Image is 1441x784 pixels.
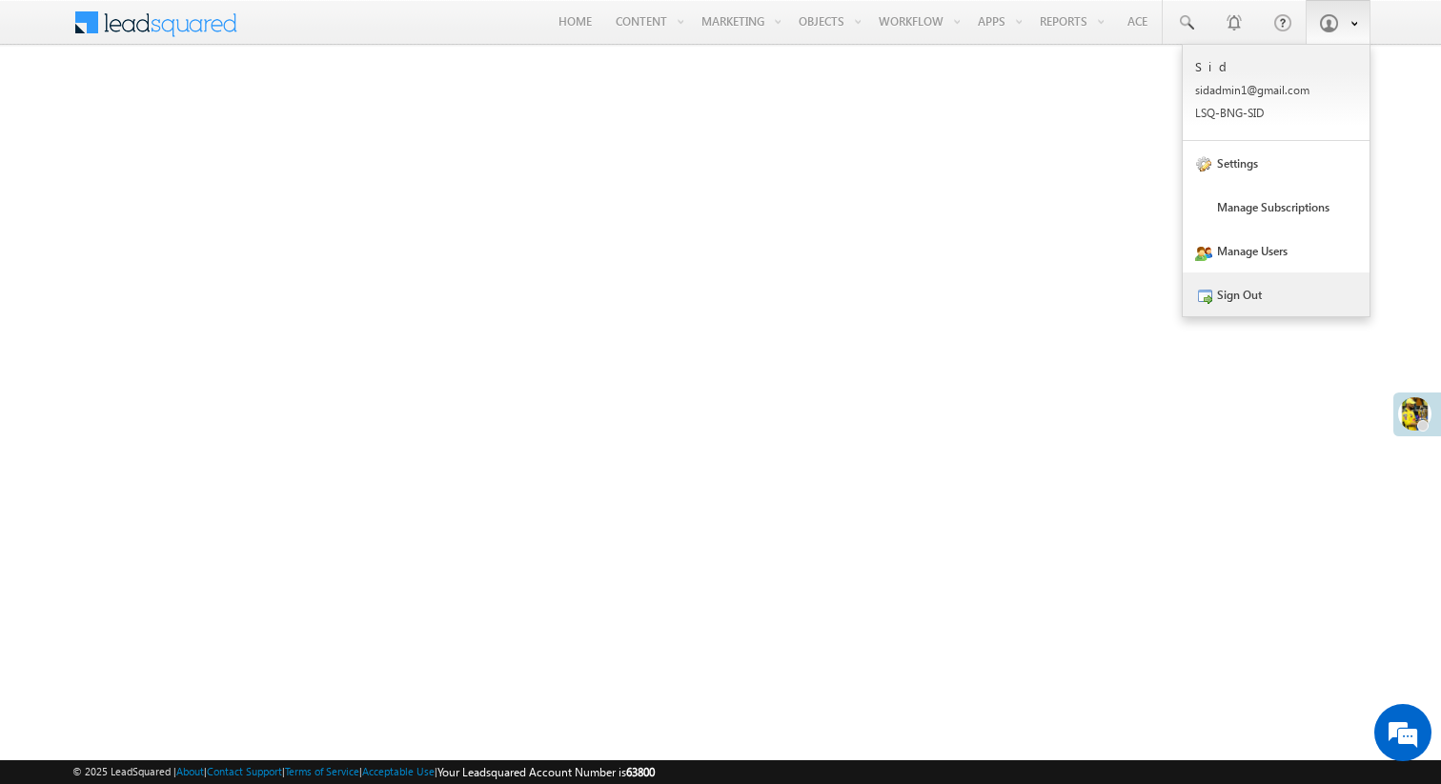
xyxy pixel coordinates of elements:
[1183,229,1370,272] a: Manage Users
[72,763,655,781] span: © 2025 LeadSquared | | | | |
[1183,45,1370,141] a: Sid sidadmin1@gmail.com LSQ-BNG-SID
[1183,141,1370,185] a: Settings
[25,176,348,571] textarea: Type your message and hit 'Enter'
[362,765,435,777] a: Acceptable Use
[1195,83,1357,97] p: sidad min1@ gmail .com
[207,765,282,777] a: Contact Support
[176,765,204,777] a: About
[626,765,655,779] span: 63800
[259,587,346,613] em: Start Chat
[1183,185,1370,229] a: Manage Subscriptions
[313,10,358,55] div: Minimize live chat window
[32,100,80,125] img: d_60004797649_company_0_60004797649
[99,100,320,125] div: Chat with us now
[285,765,359,777] a: Terms of Service
[1183,272,1370,316] a: Sign Out
[437,765,655,779] span: Your Leadsquared Account Number is
[1195,58,1357,74] p: Sid
[1195,106,1357,120] p: LSQ-B NG-SI D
